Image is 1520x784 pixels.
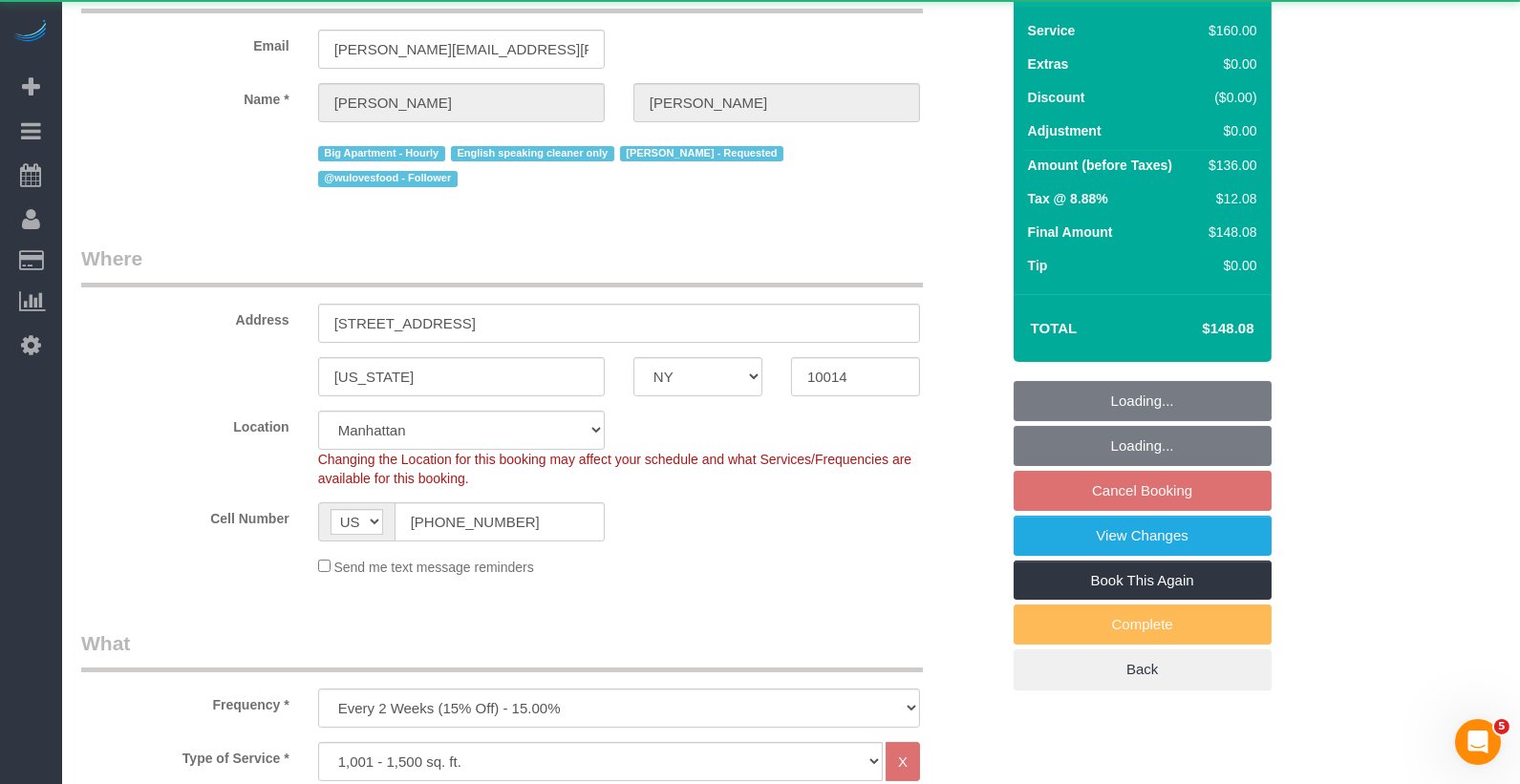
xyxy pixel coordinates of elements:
label: Service [1028,21,1076,40]
input: Email [318,30,605,69]
label: Extras [1028,54,1069,74]
h4: $148.08 [1145,321,1253,337]
img: Automaid Logo [11,19,50,46]
label: Address [67,304,304,329]
div: $0.00 [1201,256,1256,275]
input: First Name [318,83,605,122]
input: Last Name [633,83,920,122]
label: Frequency * [67,689,304,714]
strong: Total [1031,320,1078,336]
label: Name * [67,83,304,109]
a: Back [1014,649,1272,689]
iframe: Intercom live chat [1455,719,1501,765]
label: Tip [1028,256,1048,275]
span: [PERSON_NAME] - Requested [620,146,783,161]
label: Tax @ 8.88% [1028,189,1108,208]
div: $160.00 [1201,21,1256,40]
legend: Where [81,244,923,287]
label: Email [67,30,304,55]
div: $0.00 [1201,54,1256,74]
legend: What [81,629,923,672]
label: Final Amount [1028,222,1113,242]
span: Big Apartment - Hourly [318,146,445,161]
label: Amount (before Taxes) [1028,156,1172,175]
a: Book This Again [1014,561,1272,601]
label: Location [67,411,304,436]
input: Cell Number [395,502,605,541]
label: Cell Number [67,502,304,528]
div: $0.00 [1201,121,1256,140]
span: Changing the Location for this booking may affect your schedule and what Services/Frequencies are... [318,452,912,486]
label: Adjustment [1028,121,1102,140]
div: $136.00 [1201,156,1256,175]
span: English speaking cleaner only [451,146,614,161]
span: 5 [1494,719,1509,734]
input: City [318,357,605,396]
div: $148.08 [1201,222,1256,242]
div: $12.08 [1201,189,1256,208]
label: Type of Service * [67,742,304,768]
a: View Changes [1014,516,1272,556]
span: Send me text message reminders [333,560,533,575]
div: ($0.00) [1201,88,1256,107]
span: @wulovesfood - Follower [318,171,458,186]
label: Discount [1028,88,1085,107]
input: Zip Code [791,357,920,396]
